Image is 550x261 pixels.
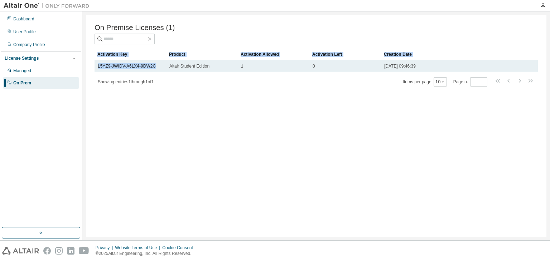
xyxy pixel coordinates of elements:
[4,2,93,9] img: Altair One
[13,16,34,22] div: Dashboard
[43,247,51,255] img: facebook.svg
[435,79,445,85] button: 10
[313,63,315,69] span: 0
[403,77,447,87] span: Items per page
[97,49,163,60] div: Activation Key
[241,63,243,69] span: 1
[5,55,39,61] div: License Settings
[162,245,197,251] div: Cookie Consent
[169,49,235,60] div: Product
[55,247,63,255] img: instagram.svg
[79,247,89,255] img: youtube.svg
[453,77,487,87] span: Page n.
[384,63,416,69] span: [DATE] 09:46:39
[13,29,36,35] div: User Profile
[67,247,74,255] img: linkedin.svg
[95,24,175,32] span: On Premise Licenses (1)
[96,245,115,251] div: Privacy
[96,251,197,257] p: © 2025 Altair Engineering, Inc. All Rights Reserved.
[98,64,156,69] a: L5YZ9-JWIDV-A6LX4-9DW2C
[169,63,209,69] span: Altair Student Edition
[115,245,162,251] div: Website Terms of Use
[241,49,307,60] div: Activation Allowed
[98,79,154,84] span: Showing entries 1 through 1 of 1
[13,80,31,86] div: On Prem
[13,68,31,74] div: Managed
[13,42,45,48] div: Company Profile
[312,49,378,60] div: Activation Left
[2,247,39,255] img: altair_logo.svg
[384,49,506,60] div: Creation Date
